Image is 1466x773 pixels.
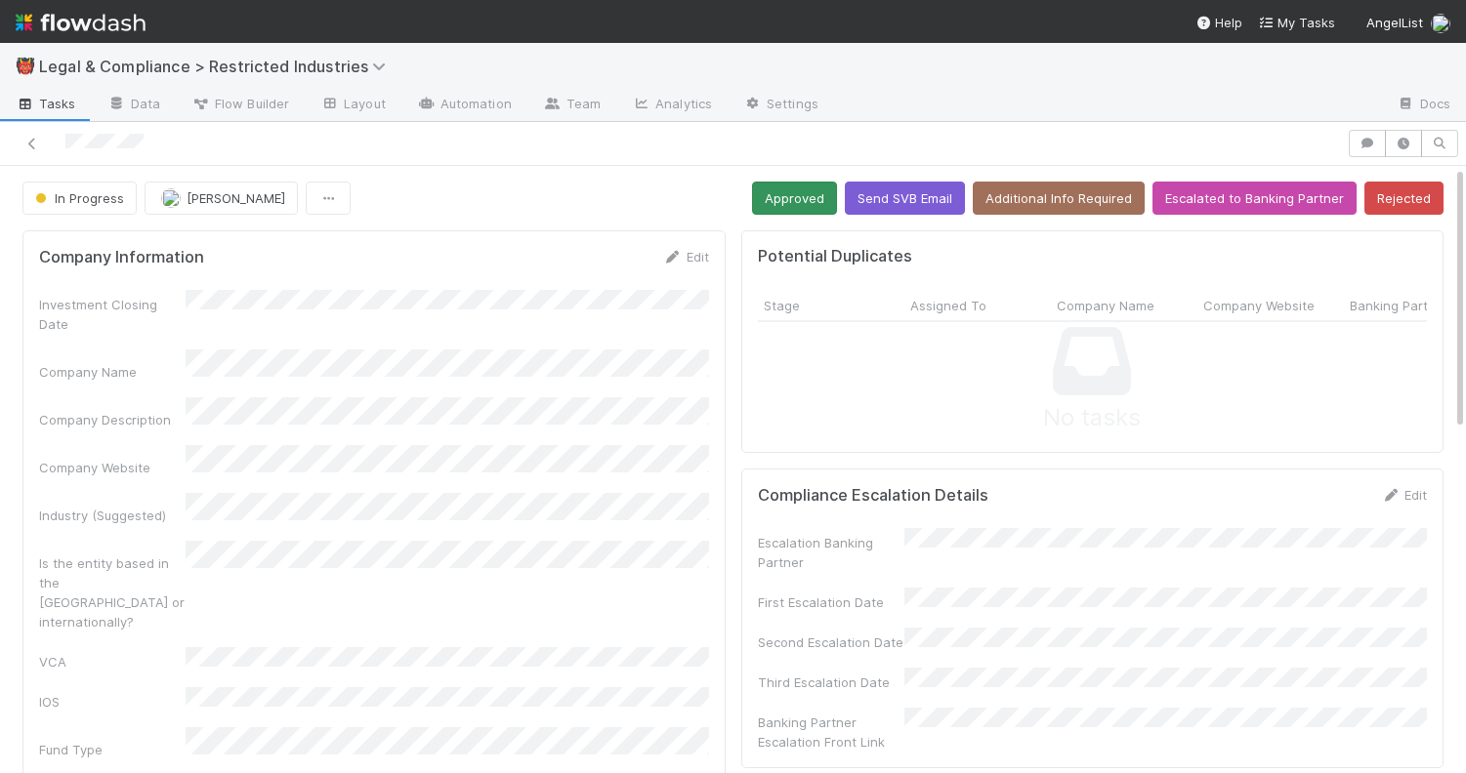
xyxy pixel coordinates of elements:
[752,182,837,215] button: Approved
[758,672,904,692] div: Third Escalation Date
[145,182,298,215] button: [PERSON_NAME]
[1381,90,1466,121] a: Docs
[39,295,186,334] div: Investment Closing Date
[764,296,800,315] span: Stage
[758,712,904,752] div: Banking Partner Escalation Front Link
[31,190,124,206] span: In Progress
[305,90,401,121] a: Layout
[616,90,728,121] a: Analytics
[39,692,186,712] div: IOS
[910,296,986,315] span: Assigned To
[663,249,709,264] a: Edit
[187,190,285,206] span: [PERSON_NAME]
[758,486,988,506] h5: Compliance Escalation Details
[973,182,1145,215] button: Additional Info Required
[39,553,186,631] div: Is the entity based in the [GEOGRAPHIC_DATA] or internationally?
[401,90,527,121] a: Automation
[22,182,137,215] button: In Progress
[1381,487,1427,503] a: Edit
[39,57,396,76] span: Legal & Compliance > Restricted Industries
[1364,182,1444,215] button: Rejected
[16,6,146,39] img: logo-inverted-e16ddd16eac7371096b0.svg
[39,458,186,477] div: Company Website
[758,632,904,652] div: Second Escalation Date
[1152,182,1357,215] button: Escalated to Banking Partner
[176,90,305,121] a: Flow Builder
[92,90,176,121] a: Data
[758,592,904,612] div: First Escalation Date
[527,90,616,121] a: Team
[161,188,181,208] img: avatar_c545aa83-7101-4841-8775-afeaaa9cc762.png
[191,94,289,113] span: Flow Builder
[758,533,904,572] div: Escalation Banking Partner
[728,90,834,121] a: Settings
[39,506,186,525] div: Industry (Suggested)
[39,410,186,429] div: Company Description
[1195,13,1242,32] div: Help
[1431,14,1450,33] img: avatar_c545aa83-7101-4841-8775-afeaaa9cc762.png
[39,362,186,382] div: Company Name
[39,740,186,759] div: Fund Type
[16,94,76,113] span: Tasks
[39,652,186,671] div: VCA
[39,248,204,267] h5: Company Information
[1203,296,1315,315] span: Company Website
[758,247,912,266] h5: Potential Duplicates
[1057,296,1154,315] span: Company Name
[1258,13,1335,32] a: My Tasks
[16,58,35,74] span: 👹
[1043,400,1141,436] span: No tasks
[1366,15,1423,30] span: AngelList
[1258,15,1335,30] span: My Tasks
[845,182,965,215] button: Send SVB Email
